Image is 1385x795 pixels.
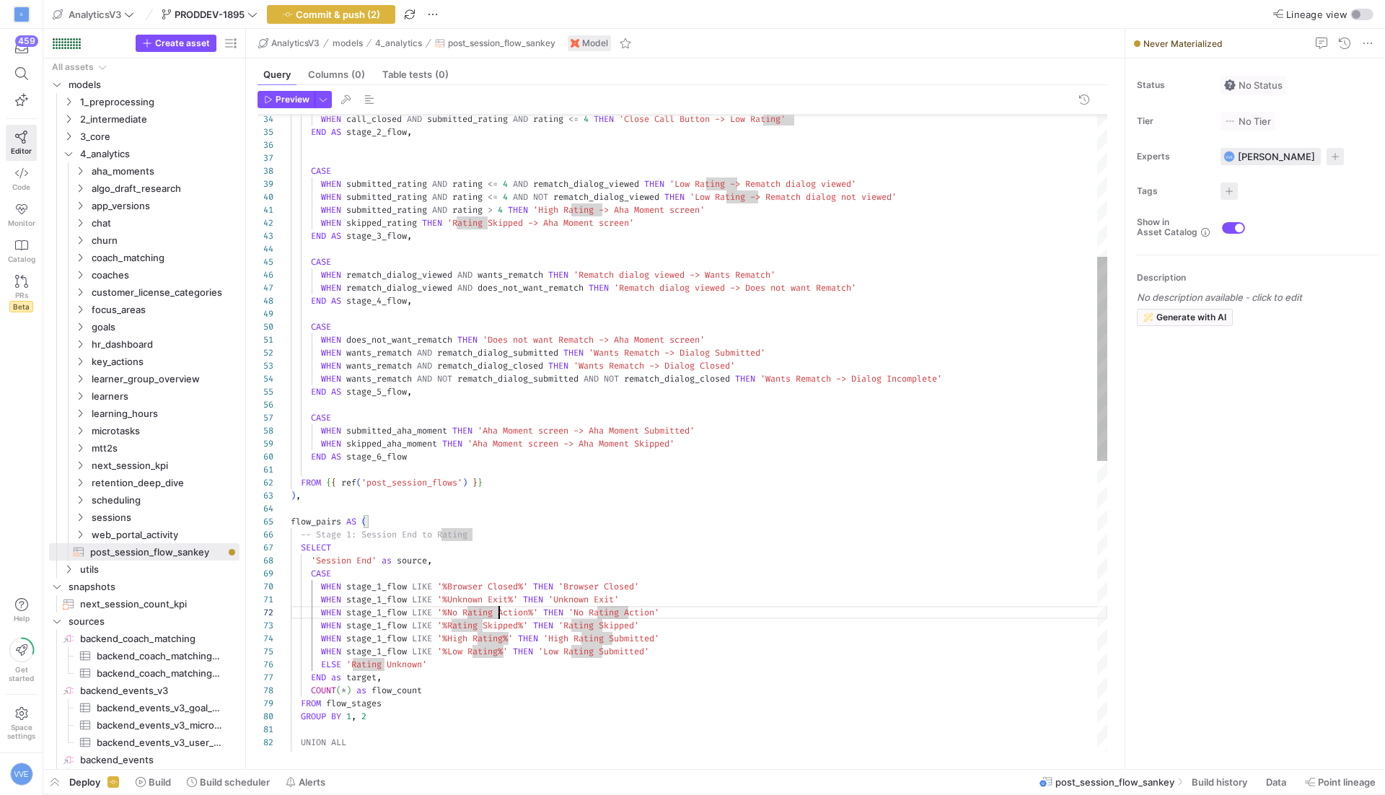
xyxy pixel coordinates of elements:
button: 459 [6,35,37,61]
div: 36 [258,139,273,151]
span: coach_matching [92,250,237,266]
button: Build scheduler [180,770,276,794]
span: submitted_rating [427,113,508,125]
span: <= [488,178,498,190]
span: learner_group_overview [92,371,237,387]
span: post_session_flow_sankey​​​​​​​​​​ [90,544,223,561]
div: 34 [258,113,273,126]
span: scheduling [92,492,237,509]
span: backend_events​​​​​​​​ [80,752,237,768]
span: No Status [1224,79,1283,91]
span: AS [331,126,341,138]
button: VVE [6,759,37,789]
img: undefined [571,39,579,48]
span: stage_5_flow [346,386,407,397]
span: Query [263,70,291,79]
span: coaches [92,267,237,284]
span: THEN [452,425,472,436]
span: AND [417,347,432,359]
span: Generate with AI [1156,312,1226,322]
a: Monitor [6,197,37,233]
div: Press SPACE to select this row. [49,284,239,301]
div: 61 [258,463,273,476]
span: 'Wants Rematch -> Dialog Submitted' [589,347,765,359]
span: app_versions [92,198,237,214]
div: 62 [258,476,273,489]
button: Point lineage [1298,770,1382,794]
div: 48 [258,294,273,307]
span: END [311,295,326,307]
span: WHEN [321,425,341,436]
span: backend_events_v3_goal_events​​​​​​​​​ [97,700,223,716]
span: THEN [594,113,614,125]
img: No status [1224,79,1236,91]
span: wants_rematch [346,347,412,359]
span: (0) [435,70,449,79]
div: 49 [258,307,273,320]
span: 4 [498,204,503,216]
span: goals [92,319,237,335]
span: WHEN [321,178,341,190]
span: THEN [548,269,568,281]
span: <= [568,113,579,125]
span: microtasks [92,423,237,439]
span: Point lineage [1318,776,1376,788]
div: 38 [258,164,273,177]
button: Build history [1185,770,1257,794]
div: Press SPACE to select this row. [49,197,239,214]
button: AnalyticsV3 [49,5,138,24]
span: , [407,295,412,307]
div: Press SPACE to select this row. [49,128,239,145]
span: AND [584,373,599,385]
span: skipped_rating [346,217,417,229]
span: churn [92,232,237,249]
div: 53 [258,359,273,372]
span: rating [452,191,483,203]
span: WHEN [321,438,341,449]
div: Press SPACE to select this row. [49,439,239,457]
span: [PERSON_NAME] [1238,151,1315,162]
span: Tags [1137,186,1209,196]
span: learning_hours [92,405,237,422]
div: Press SPACE to select this row. [49,58,239,76]
span: Never Materialized [1143,38,1223,49]
a: S [6,2,37,27]
span: wants_rematch [478,269,543,281]
span: rematch_dialog_closed [624,373,730,385]
span: rematch_dialog_viewed [553,191,659,203]
div: 37 [258,151,273,164]
span: , [407,230,412,242]
div: Press SPACE to select this row. [49,630,239,647]
span: does_not_want_rematch [478,282,584,294]
span: Build scheduler [200,776,270,788]
span: WHEN [321,373,341,385]
span: skipped_aha_moment [346,438,437,449]
span: retention_deep_dive [92,475,237,491]
span: AND [513,178,528,190]
span: next_session_kpi [92,457,237,474]
span: AnalyticsV3 [271,38,320,48]
div: 45 [258,255,273,268]
span: AND [417,360,432,372]
a: Editor [6,125,37,161]
span: CASE [311,412,331,423]
a: backend_coach_matching_matching_proposals​​​​​​​​​ [49,664,239,682]
span: stage_6_flow [346,451,407,462]
div: Press SPACE to select this row. [49,162,239,180]
span: 'Rematch dialog viewed -> Does not want Rematch' [614,282,856,294]
span: Catalog [8,255,35,263]
span: next_session_count_kpi​​​​​​​ [80,596,223,612]
div: Press SPACE to select this row. [49,232,239,249]
div: Press SPACE to select this row. [49,266,239,284]
span: 'Rating Skipped -> Aha Moment screen' [447,217,634,229]
span: 'Wants Rematch -> Dialog Incomplete' [760,373,942,385]
span: PRODDEV-1895 [175,9,245,20]
div: 58 [258,424,273,437]
span: AND [457,282,472,294]
div: 44 [258,242,273,255]
span: AND [457,269,472,281]
a: Spacesettings [6,700,37,747]
span: PRs [15,291,28,299]
span: backend_coach_matching_matching_proposals​​​​​​​​​ [97,665,223,682]
span: key_actions [92,353,237,370]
